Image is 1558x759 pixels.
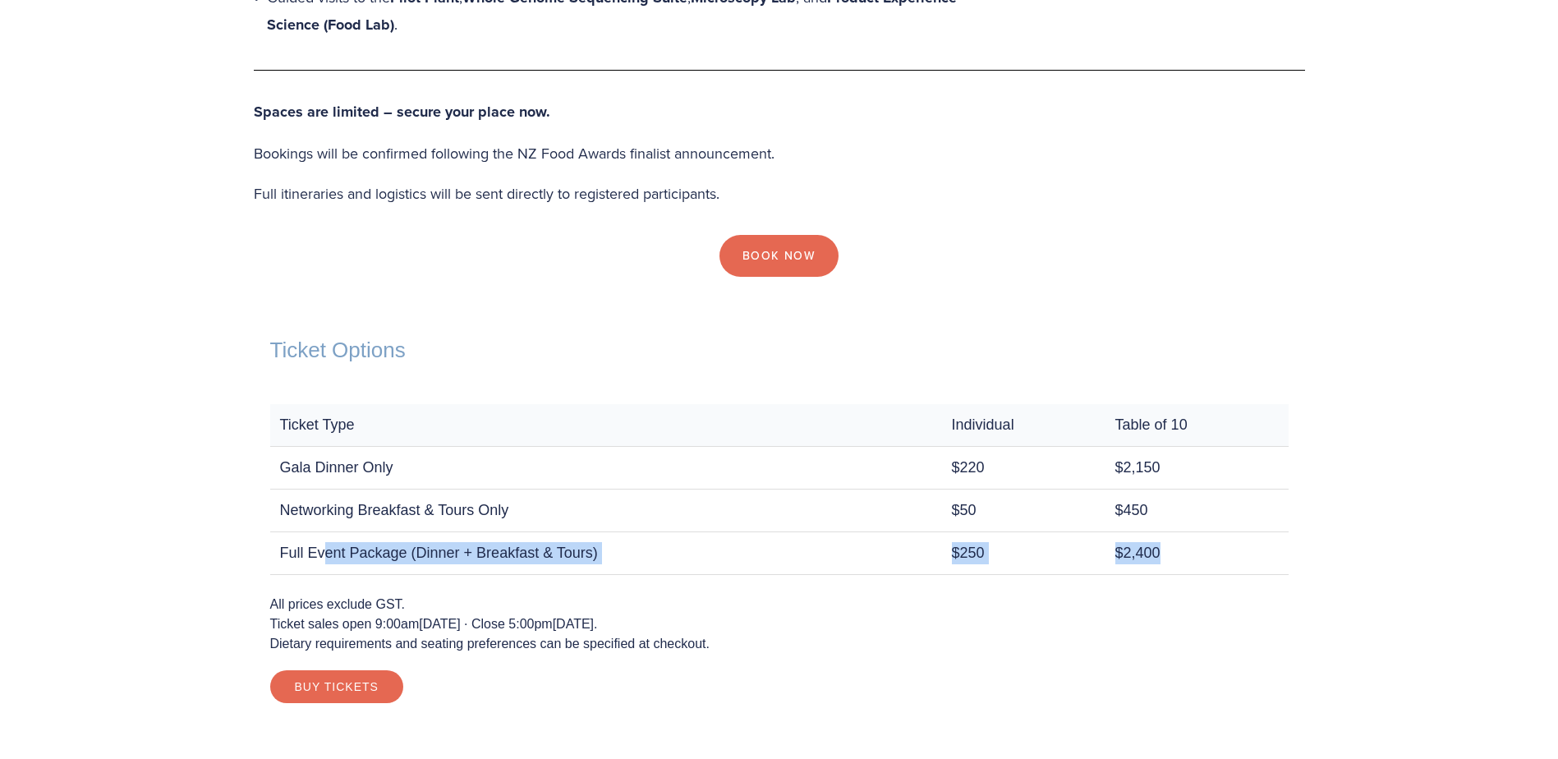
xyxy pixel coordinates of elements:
[254,140,1305,167] p: Bookings will be confirmed following the NZ Food Awards finalist announcement.
[270,404,942,447] th: Ticket Type
[942,489,1105,531] td: $50
[1105,404,1289,447] th: Table of 10
[254,101,550,122] strong: Spaces are limited – secure your place now.
[270,404,1289,575] table: Ticket options and pricing
[1105,446,1289,489] td: $2,150
[254,181,1305,207] p: Full itineraries and logistics will be sent directly to registered participants.
[719,235,839,278] a: Book Now
[270,446,942,489] td: Gala Dinner Only
[270,670,403,703] a: Buy Tickets
[1105,489,1289,531] td: $450
[270,531,942,574] td: Full Event Package (Dinner + Breakfast & Tours)
[942,531,1105,574] td: $250
[270,338,1289,363] h2: Ticket Options
[270,595,1289,654] p: All prices exclude GST. Ticket sales open 9:00am[DATE] · Close 5:00pm[DATE]. Dietary requirements...
[942,404,1105,447] th: Individual
[270,489,942,531] td: Networking Breakfast & Tours Only
[1105,531,1289,574] td: $2,400
[942,446,1105,489] td: $220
